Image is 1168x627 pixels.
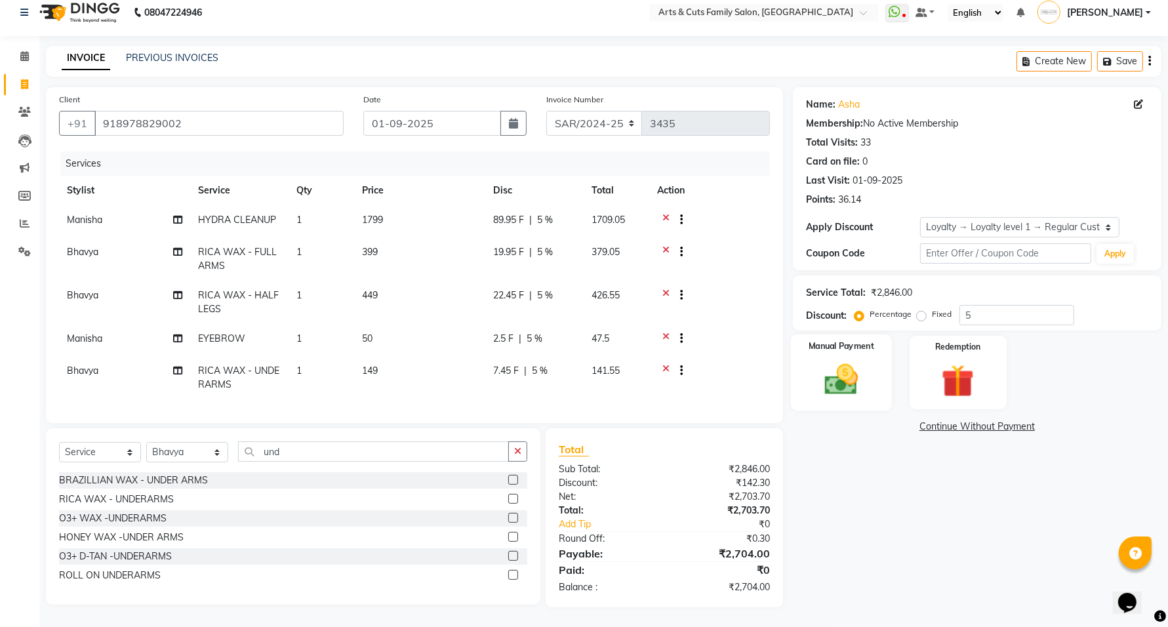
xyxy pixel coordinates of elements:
[519,332,521,346] span: |
[198,289,279,315] span: RICA WAX - HALF LEGS
[664,532,780,546] div: ₹0.30
[559,443,589,456] span: Total
[59,176,190,205] th: Stylist
[198,246,277,272] span: RICA WAX - FULL ARMS
[67,214,102,226] span: Manisha
[198,333,245,344] span: EYEBROW
[67,365,98,376] span: Bhavya
[59,493,174,506] div: RICA WAX - UNDERARMS
[592,333,609,344] span: 47.5
[664,546,780,561] div: ₹2,704.00
[806,220,920,234] div: Apply Discount
[549,462,664,476] div: Sub Total:
[296,214,302,226] span: 1
[529,213,532,227] span: |
[1067,6,1143,20] span: [PERSON_NAME]
[592,365,620,376] span: 141.55
[549,580,664,594] div: Balance :
[59,569,161,582] div: ROLL ON UNDERARMS
[664,476,780,490] div: ₹142.30
[838,193,861,207] div: 36.14
[493,245,524,259] span: 19.95 F
[493,332,514,346] span: 2.5 F
[529,289,532,302] span: |
[59,94,80,106] label: Client
[362,289,378,301] span: 449
[809,340,874,352] label: Manual Payment
[1113,575,1155,614] iframe: chat widget
[549,476,664,490] div: Discount:
[664,490,780,504] div: ₹2,703.70
[860,136,871,150] div: 33
[296,289,302,301] span: 1
[1037,1,1060,24] img: RACHANA
[838,98,860,111] a: Asha
[537,245,553,259] span: 5 %
[806,193,836,207] div: Points:
[546,94,603,106] label: Invoice Number
[493,364,519,378] span: 7.45 F
[806,309,847,323] div: Discount:
[806,174,850,188] div: Last Visit:
[198,214,276,226] span: HYDRA CLEANUP
[362,333,373,344] span: 50
[649,176,770,205] th: Action
[198,365,279,390] span: RICA WAX - UNDERARMS
[683,517,780,531] div: ₹0
[862,155,868,169] div: 0
[920,243,1091,264] input: Enter Offer / Coupon Code
[296,333,302,344] span: 1
[814,360,869,399] img: _cash.svg
[537,213,553,227] span: 5 %
[59,474,208,487] div: BRAZILLIAN WAX - UNDER ARMS
[1097,244,1134,264] button: Apply
[238,441,509,462] input: Search or Scan
[60,152,780,176] div: Services
[537,289,553,302] span: 5 %
[362,214,383,226] span: 1799
[931,361,984,401] img: _gift.svg
[592,289,620,301] span: 426.55
[59,512,167,525] div: O3+ WAX -UNDERARMS
[870,308,912,320] label: Percentage
[664,580,780,594] div: ₹2,704.00
[592,246,620,258] span: 379.05
[1017,51,1092,71] button: Create New
[806,136,858,150] div: Total Visits:
[362,246,378,258] span: 399
[806,98,836,111] div: Name:
[493,213,524,227] span: 89.95 F
[527,332,542,346] span: 5 %
[549,517,683,531] a: Add Tip
[549,504,664,517] div: Total:
[126,52,218,64] a: PREVIOUS INVOICES
[664,504,780,517] div: ₹2,703.70
[549,562,664,578] div: Paid:
[664,562,780,578] div: ₹0
[67,333,102,344] span: Manisha
[289,176,354,205] th: Qty
[592,214,625,226] span: 1709.05
[529,245,532,259] span: |
[549,546,664,561] div: Payable:
[806,117,1148,131] div: No Active Membership
[806,247,920,260] div: Coupon Code
[67,246,98,258] span: Bhavya
[664,462,780,476] div: ₹2,846.00
[94,111,344,136] input: Search by Name/Mobile/Email/Code
[935,341,980,353] label: Redemption
[806,155,860,169] div: Card on file:
[362,365,378,376] span: 149
[806,117,863,131] div: Membership:
[584,176,649,205] th: Total
[853,174,902,188] div: 01-09-2025
[1097,51,1143,71] button: Save
[354,176,485,205] th: Price
[59,550,172,563] div: O3+ D-TAN -UNDERARMS
[549,490,664,504] div: Net:
[532,364,548,378] span: 5 %
[493,289,524,302] span: 22.45 F
[485,176,584,205] th: Disc
[67,289,98,301] span: Bhavya
[806,286,866,300] div: Service Total:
